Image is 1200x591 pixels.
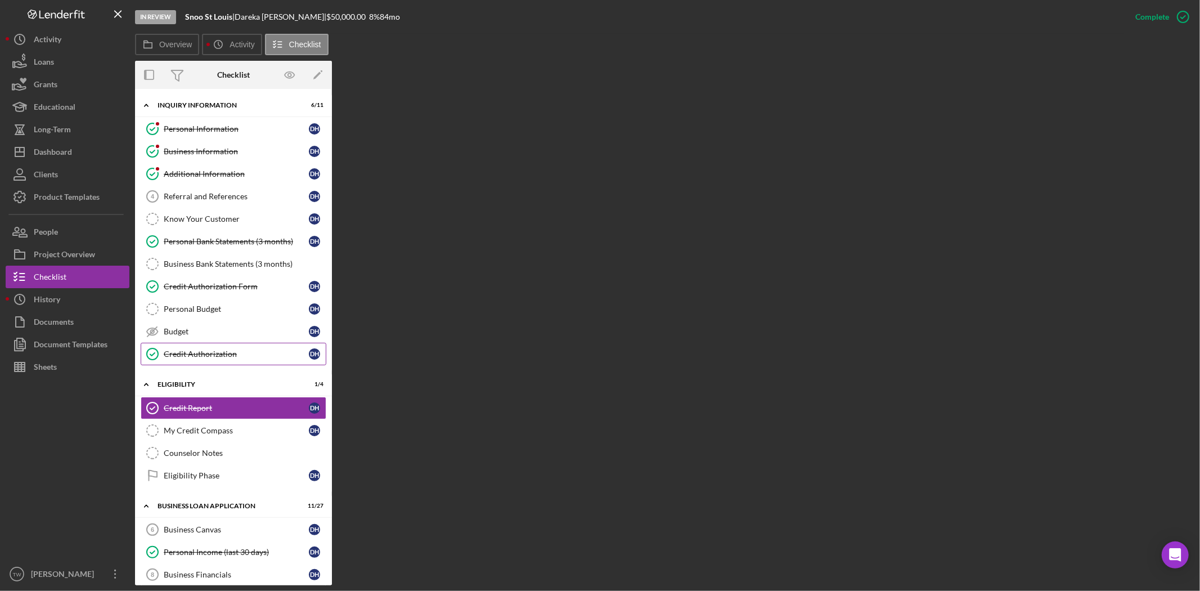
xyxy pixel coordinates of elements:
[6,563,129,585] button: TW[PERSON_NAME]
[6,28,129,51] button: Activity
[28,563,101,588] div: [PERSON_NAME]
[309,236,320,247] div: D H
[289,40,321,49] label: Checklist
[309,425,320,436] div: D H
[151,193,155,200] tspan: 4
[164,214,309,223] div: Know Your Customer
[164,192,309,201] div: Referral and References
[309,281,320,292] div: D H
[6,333,129,356] a: Document Templates
[6,311,129,333] button: Documents
[303,381,323,388] div: 1 / 4
[141,320,326,343] a: BudgetDH
[34,266,66,291] div: Checklist
[34,333,107,359] div: Document Templates
[1124,6,1194,28] button: Complete
[141,541,326,563] a: Personal Income (last 30 days)DH
[185,12,232,21] b: Snoo St Louis
[164,471,309,480] div: Eligibility Phase
[6,221,129,243] button: People
[141,397,326,419] a: Credit ReportDH
[6,73,129,96] button: Grants
[6,266,129,288] button: Checklist
[34,311,74,336] div: Documents
[1135,6,1169,28] div: Complete
[309,213,320,225] div: D H
[164,525,309,534] div: Business Canvas
[6,243,129,266] button: Project Overview
[164,404,309,413] div: Credit Report
[309,547,320,558] div: D H
[303,503,323,509] div: 11 / 27
[6,288,129,311] button: History
[164,350,309,359] div: Credit Authorization
[309,524,320,535] div: D H
[34,73,57,98] div: Grants
[6,96,129,118] button: Educational
[135,34,199,55] button: Overview
[326,12,369,21] div: $50,000.00
[34,28,61,53] div: Activity
[6,186,129,208] button: Product Templates
[141,163,326,185] a: Additional InformationDH
[6,51,129,73] button: Loans
[6,141,129,163] button: Dashboard
[34,356,57,381] div: Sheets
[141,518,326,541] a: 6Business CanvasDH
[34,118,71,144] div: Long-Term
[141,419,326,442] a: My Credit CompassDH
[1162,541,1189,568] div: Open Intercom Messenger
[159,40,192,49] label: Overview
[235,12,326,21] div: Dareka [PERSON_NAME] |
[141,464,326,487] a: Eligibility PhaseDH
[151,526,154,533] tspan: 6
[141,298,326,320] a: Personal BudgetDH
[164,449,326,458] div: Counselor Notes
[34,221,58,246] div: People
[265,34,329,55] button: Checklist
[135,10,176,24] div: In Review
[164,147,309,156] div: Business Information
[141,118,326,140] a: Personal InformationDH
[309,402,320,414] div: D H
[309,326,320,337] div: D H
[369,12,380,21] div: 8 %
[6,118,129,141] button: Long-Term
[34,51,54,76] div: Loans
[141,275,326,298] a: Credit Authorization FormDH
[164,124,309,133] div: Personal Information
[141,208,326,230] a: Know Your CustomerDH
[164,305,309,314] div: Personal Budget
[34,96,75,121] div: Educational
[309,168,320,180] div: D H
[141,185,326,208] a: 4Referral and ReferencesDH
[141,563,326,586] a: 8Business FinancialsDH
[164,259,326,268] div: Business Bank Statements (3 months)
[13,571,22,577] text: TW
[141,140,326,163] a: Business InformationDH
[141,442,326,464] a: Counselor Notes
[6,356,129,378] button: Sheets
[34,243,95,268] div: Project Overview
[34,288,60,314] div: History
[164,327,309,336] div: Budget
[6,163,129,186] button: Clients
[185,12,235,21] div: |
[164,548,309,557] div: Personal Income (last 30 days)
[164,237,309,246] div: Personal Bank Statements (3 months)
[217,70,250,79] div: Checklist
[164,169,309,178] div: Additional Information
